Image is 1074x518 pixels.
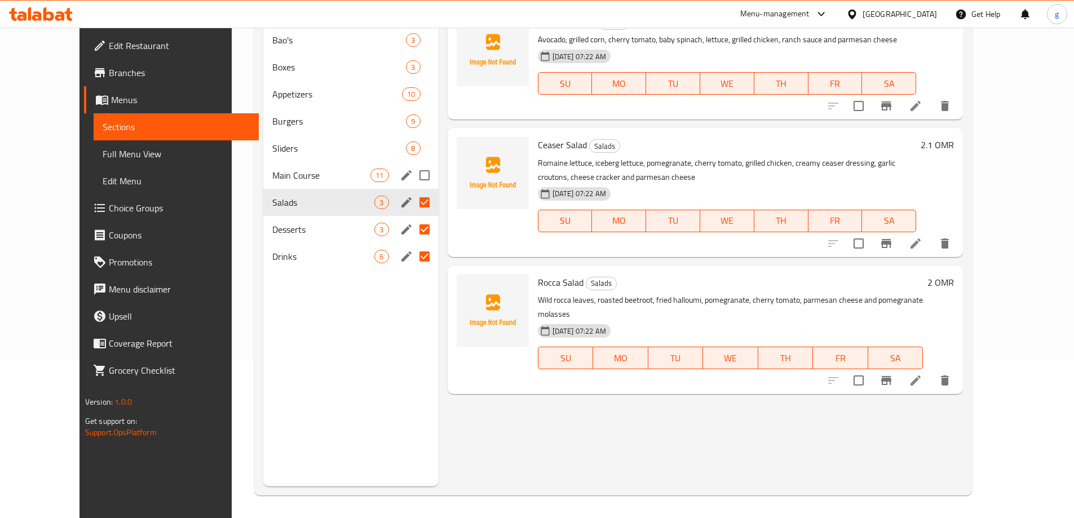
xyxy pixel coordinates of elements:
[651,76,696,92] span: TU
[538,210,593,232] button: SU
[921,14,954,30] h6: 2.2 OMR
[263,81,438,108] div: Appetizers10
[538,274,584,291] span: Rocca Salad
[263,216,438,243] div: Desserts3edit
[740,7,810,21] div: Menu-management
[263,54,438,81] div: Boxes3
[85,395,113,409] span: Version:
[109,201,250,215] span: Choice Groups
[84,276,259,303] a: Menu disclaimer
[263,243,438,270] div: Drinks6edit
[370,169,388,182] div: items
[596,76,642,92] span: MO
[847,94,870,118] span: Select to update
[406,60,420,74] div: items
[375,224,388,235] span: 3
[548,51,611,62] span: [DATE] 07:22 AM
[272,169,370,182] span: Main Course
[457,14,529,86] img: Goat Avo Salad
[593,347,648,369] button: MO
[700,210,754,232] button: WE
[263,108,438,135] div: Burgers9
[84,32,259,59] a: Edit Restaurant
[873,367,900,394] button: Branch-specific-item
[813,76,858,92] span: FR
[868,347,923,369] button: SA
[374,250,388,263] div: items
[543,350,589,366] span: SU
[705,76,750,92] span: WE
[863,8,937,20] div: [GEOGRAPHIC_DATA]
[592,210,646,232] button: MO
[406,35,419,46] span: 3
[589,139,620,153] div: Salads
[457,275,529,347] img: Rocca Salad
[862,72,916,95] button: SA
[272,250,374,263] span: Drinks
[538,136,587,153] span: Ceaser Salad
[272,87,402,101] span: Appetizers
[586,277,617,290] div: Salads
[84,330,259,357] a: Coverage Report
[84,249,259,276] a: Promotions
[272,60,406,74] span: Boxes
[598,350,644,366] span: MO
[272,223,374,236] div: Desserts
[548,326,611,337] span: [DATE] 07:22 AM
[406,114,420,128] div: items
[272,33,406,47] span: Bao's
[109,309,250,323] span: Upsell
[263,26,438,54] div: Bao's3
[402,87,420,101] div: items
[85,425,157,440] a: Support.OpsPlatform
[700,72,754,95] button: WE
[398,221,415,238] button: edit
[543,212,588,229] span: SU
[403,89,419,100] span: 10
[263,162,438,189] div: Main Course11edit
[103,120,250,134] span: Sections
[862,210,916,232] button: SA
[85,414,137,428] span: Get support on:
[931,92,958,119] button: delete
[374,196,388,209] div: items
[931,367,958,394] button: delete
[909,237,922,250] a: Edit menu item
[543,76,588,92] span: SU
[708,350,754,366] span: WE
[374,223,388,236] div: items
[705,212,750,229] span: WE
[84,86,259,113] a: Menus
[371,170,388,181] span: 11
[398,248,415,265] button: edit
[703,347,758,369] button: WE
[84,222,259,249] a: Coupons
[763,350,809,366] span: TH
[263,135,438,162] div: Sliders8
[272,114,406,128] div: Burgers
[109,39,250,52] span: Edit Restaurant
[398,194,415,211] button: edit
[813,347,868,369] button: FR
[406,33,420,47] div: items
[759,76,804,92] span: TH
[754,210,808,232] button: TH
[272,196,374,209] div: Salads
[909,374,922,387] a: Edit menu item
[754,72,808,95] button: TH
[653,350,699,366] span: TU
[813,212,858,229] span: FR
[1055,8,1059,20] span: g
[538,293,923,321] p: Wild rocca leaves, roasted beetroot, fried halloumi, pomegranate, cherry tomato, parmesan cheese ...
[646,72,700,95] button: TU
[109,66,250,79] span: Branches
[808,210,863,232] button: FR
[406,141,420,155] div: items
[109,255,250,269] span: Promotions
[590,140,620,153] span: Salads
[94,140,259,167] a: Full Menu View
[457,137,529,209] img: Ceaser Salad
